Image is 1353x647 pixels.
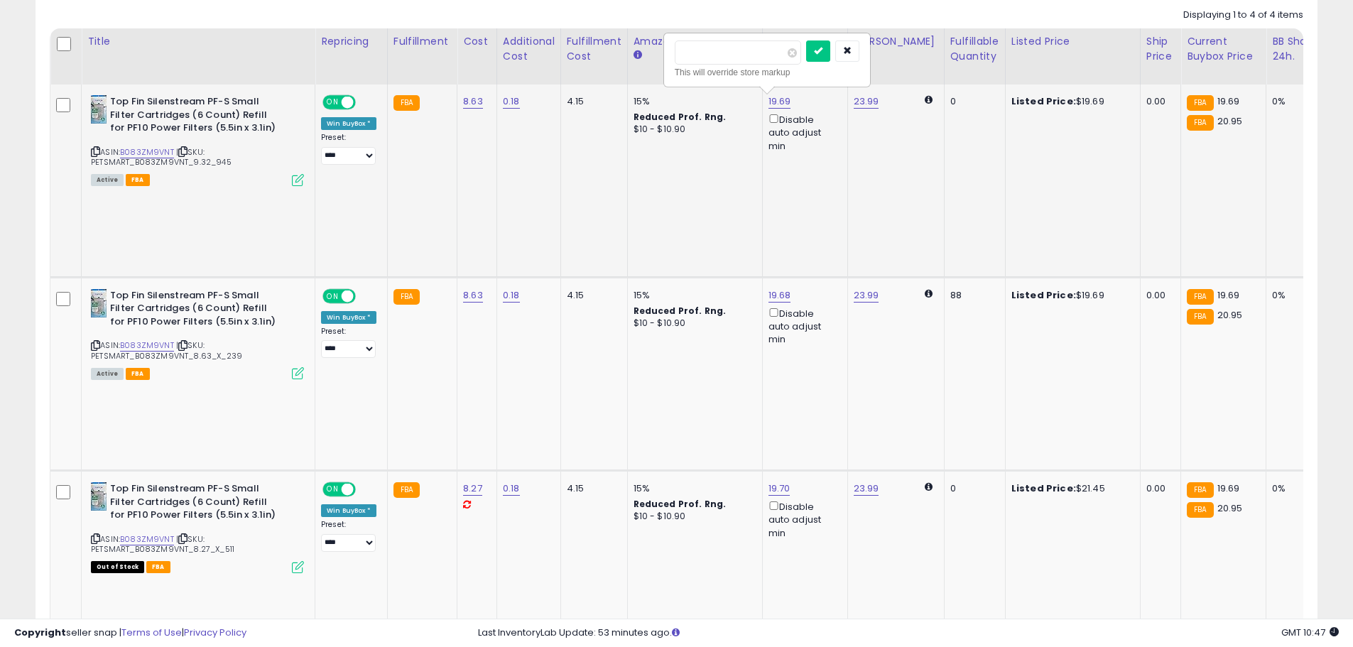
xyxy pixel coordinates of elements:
a: 8.63 [463,94,483,109]
div: 15% [634,482,751,495]
div: Disable auto adjust min [768,112,837,153]
div: This will override store markup [675,65,859,80]
a: B083ZM9VNT [120,146,174,158]
a: B083ZM9VNT [120,533,174,545]
span: | SKU: PETSMART_B083ZM9VNT_8.63_X_239 [91,339,242,361]
div: Listed Price [1011,34,1134,49]
span: 19.69 [1217,288,1240,302]
span: | SKU: PETSMART_B083ZM9VNT_8.27_X_511 [91,533,234,555]
div: $19.69 [1011,95,1129,108]
div: 15% [634,289,751,302]
b: Top Fin Silenstream PF-S Small Filter Cartridges (6 Count) Refill for PF10 Power Filters (5.5in x... [110,289,283,332]
a: B083ZM9VNT [120,339,174,352]
small: FBA [393,95,420,111]
span: | SKU: PETSMART_B083ZM9VNT_9.32_945 [91,146,232,168]
small: FBA [393,289,420,305]
div: Title [87,34,309,49]
a: 23.99 [854,288,879,303]
b: Listed Price: [1011,94,1076,108]
a: 19.70 [768,482,790,496]
div: ASIN: [91,289,304,379]
div: Amazon Fees [634,34,756,49]
div: Preset: [321,520,376,552]
small: FBA [1187,95,1213,111]
a: 0.18 [503,94,520,109]
div: 0 [950,95,994,108]
small: FBA [1187,309,1213,325]
div: Fulfillable Quantity [950,34,999,64]
small: FBA [1187,482,1213,498]
div: Preset: [321,327,376,359]
div: ASIN: [91,95,304,185]
span: ON [324,484,342,496]
b: Listed Price: [1011,288,1076,302]
a: 19.69 [768,94,791,109]
div: Win BuyBox * [321,117,376,130]
a: 8.27 [463,482,482,496]
span: ON [324,97,342,109]
span: 2025-10-9 10:47 GMT [1281,626,1339,639]
strong: Copyright [14,626,66,639]
span: All listings currently available for purchase on Amazon [91,174,124,186]
div: $21.45 [1011,482,1129,495]
span: OFF [354,97,376,109]
span: OFF [354,290,376,302]
b: Reduced Prof. Rng. [634,498,727,510]
a: 8.63 [463,288,483,303]
span: FBA [146,561,170,573]
div: 0 [950,482,994,495]
b: Top Fin Silenstream PF-S Small Filter Cartridges (6 Count) Refill for PF10 Power Filters (5.5in x... [110,95,283,138]
small: Amazon Fees. [634,49,642,62]
div: $10 - $10.90 [634,124,751,136]
b: Top Fin Silenstream PF-S Small Filter Cartridges (6 Count) Refill for PF10 Power Filters (5.5in x... [110,482,283,526]
span: 20.95 [1217,501,1243,515]
div: 0% [1272,289,1319,302]
div: Ship Price [1146,34,1175,64]
small: FBA [393,482,420,498]
img: 412n0LbEJoL._SL40_.jpg [91,289,107,317]
span: All listings currently available for purchase on Amazon [91,368,124,380]
div: Win BuyBox * [321,311,376,324]
span: FBA [126,368,150,380]
span: 20.95 [1217,308,1243,322]
div: 0% [1272,482,1319,495]
img: 412n0LbEJoL._SL40_.jpg [91,482,107,511]
div: Displaying 1 to 4 of 4 items [1183,9,1303,22]
div: ASIN: [91,482,304,572]
div: 0.00 [1146,289,1170,302]
div: [PERSON_NAME] [854,34,938,49]
div: 0.00 [1146,95,1170,108]
div: 4.15 [567,289,616,302]
div: $10 - $10.90 [634,511,751,523]
div: Cost [463,34,491,49]
span: 19.69 [1217,482,1240,495]
span: All listings that are currently out of stock and unavailable for purchase on Amazon [91,561,144,573]
a: Terms of Use [121,626,182,639]
div: 4.15 [567,482,616,495]
span: FBA [126,174,150,186]
div: 88 [950,289,994,302]
img: 412n0LbEJoL._SL40_.jpg [91,95,107,124]
b: Listed Price: [1011,482,1076,495]
div: Current Buybox Price [1187,34,1260,64]
a: Privacy Policy [184,626,246,639]
small: FBA [1187,289,1213,305]
div: Preset: [321,133,376,165]
span: ON [324,290,342,302]
a: 23.99 [854,482,879,496]
span: 20.95 [1217,114,1243,128]
span: 19.69 [1217,94,1240,108]
div: Additional Cost [503,34,555,64]
div: 0% [1272,95,1319,108]
a: 23.99 [854,94,879,109]
span: OFF [354,484,376,496]
div: Last InventoryLab Update: 53 minutes ago. [478,626,1339,640]
div: Disable auto adjust min [768,499,837,540]
div: Fulfillment Cost [567,34,621,64]
a: 0.18 [503,482,520,496]
div: Repricing [321,34,381,49]
b: Reduced Prof. Rng. [634,111,727,123]
div: $19.69 [1011,289,1129,302]
small: FBA [1187,502,1213,518]
a: 19.68 [768,288,791,303]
